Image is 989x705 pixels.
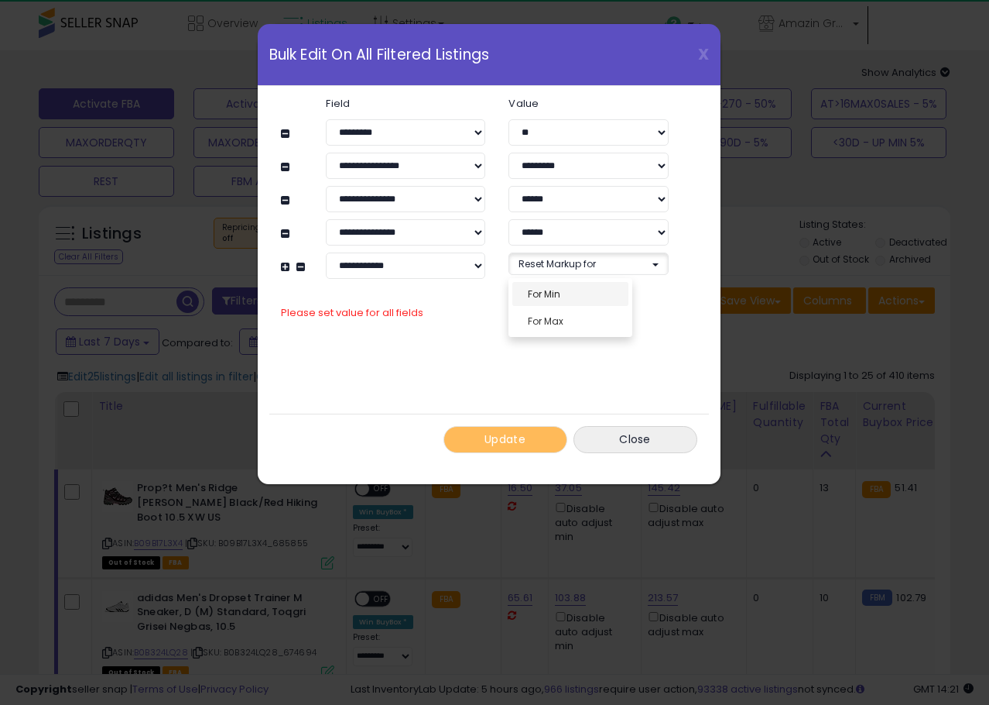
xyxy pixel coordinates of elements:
span: Please set value for all fields [281,305,423,320]
span: For Min [528,287,560,301]
span: Bulk Edit On All Filtered Listings [269,47,490,62]
span: Update [484,432,525,447]
button: Close [573,426,697,453]
span: X [698,43,709,65]
label: Value [497,98,679,108]
label: Field [314,98,497,108]
span: Reset Markup for [518,257,596,270]
span: For Max [528,315,563,328]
